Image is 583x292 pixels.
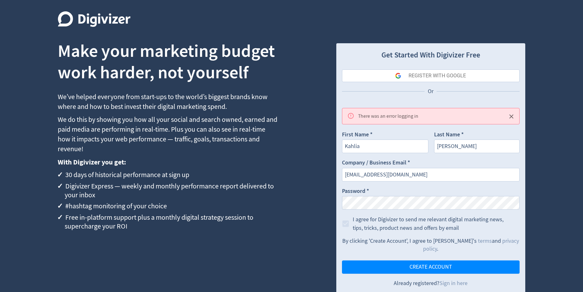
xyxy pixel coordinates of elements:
li: Digivizer Express — weekly and monthly performance report delivered to your inbox [65,182,278,202]
label: Password * [342,187,369,196]
label: Last Name * [434,131,464,140]
span: CREATE ACCOUNT [409,264,452,270]
span: By clicking 'Create Account', I agree to [PERSON_NAME]'s and . [342,237,519,253]
label: First Name * [342,131,373,140]
li: Free in-platform support plus a monthly digital strategy session to supercharge your ROI [65,213,278,233]
div: REGISTER WITH GOOGLE [409,69,466,82]
h1: Get Started With Digivizer Free [342,49,520,62]
p: Or [425,87,437,95]
label: Company / Business Email * [342,159,410,168]
button: CREATE ACCOUNT [342,260,520,274]
strong: With Digivizer you get: [58,158,126,167]
p: We’ve helped everyone from start-ups to the world’s biggest brands know where and how to best inv... [58,92,278,112]
button: Close [506,111,517,122]
h1: Make your marketing budget work harder, not yourself [58,39,278,88]
button: REGISTER WITH GOOGLE [342,69,520,82]
a: Sign in here [439,280,468,287]
li: 30 days of historical performance at sign up [65,170,278,182]
a: privacy policy [423,237,519,253]
div: Already registered? [342,279,520,287]
div: There was an error logging in [358,110,418,122]
img: Digivizer Logo [58,11,131,27]
p: We do this by showing you how all your social and search owned, earned and paid media are perform... [58,115,278,154]
a: terms [478,237,492,245]
li: #hashtag monitoring of your choice [65,202,278,213]
span: I agree for Digivizer to send me relevant digital marketing news, tips, tricks, product news and ... [353,215,515,232]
